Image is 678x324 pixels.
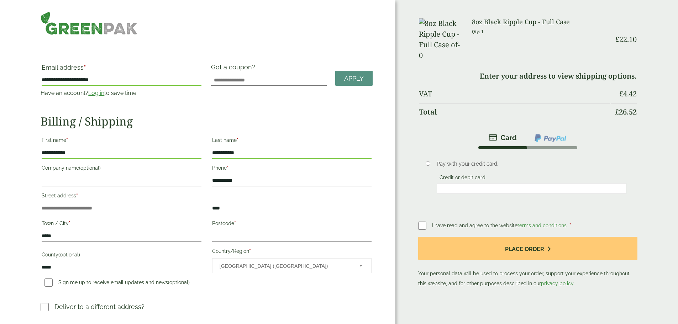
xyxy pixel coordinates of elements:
[517,223,567,228] a: terms and conditions
[58,252,80,257] span: (optional)
[211,63,258,74] label: Got a coupon?
[42,163,201,175] label: Company name
[212,258,372,273] span: Country/Region
[419,85,610,102] th: VAT
[615,107,637,117] bdi: 26.52
[76,193,78,198] abbr: required
[42,280,193,287] label: Sign me up to receive email updates and news
[615,34,619,44] span: £
[249,248,251,254] abbr: required
[615,107,619,117] span: £
[437,175,488,182] label: Credit or debit card
[615,34,637,44] bdi: 22.10
[212,246,372,258] label: Country/Region
[88,90,104,96] a: Log in
[69,221,70,226] abbr: required
[220,259,350,273] span: United Kingdom (UK)
[472,29,484,34] small: Qty: 1
[418,237,637,288] p: Your personal data will be used to process your order, support your experience throughout this we...
[227,165,228,171] abbr: required
[42,135,201,147] label: First name
[489,133,517,142] img: stripe.png
[432,223,568,228] span: I have read and agree to the website
[439,185,624,192] iframe: Secure card payment input frame
[42,218,201,230] label: Town / City
[437,160,626,168] p: Pay with your credit card.
[212,135,372,147] label: Last name
[419,68,636,85] td: Enter your address to view shipping options.
[84,64,86,71] abbr: required
[344,75,364,83] span: Apply
[335,71,373,86] a: Apply
[41,115,373,128] h2: Billing / Shipping
[419,18,463,61] img: 8oz Black Ripple Cup -Full Case of-0
[619,89,637,99] bdi: 4.42
[54,302,144,312] p: Deliver to a different address?
[212,218,372,230] label: Postcode
[42,191,201,203] label: Street address
[534,133,567,143] img: ppcp-gateway.png
[419,103,610,121] th: Total
[66,137,68,143] abbr: required
[541,281,573,286] a: privacy policy
[41,89,202,97] p: Have an account? to save time
[41,11,138,35] img: GreenPak Supplies
[237,137,238,143] abbr: required
[418,237,637,260] button: Place order
[44,278,53,287] input: Sign me up to receive email updates and news(optional)
[619,89,623,99] span: £
[79,165,101,171] span: (optional)
[42,64,201,74] label: Email address
[234,221,236,226] abbr: required
[212,163,372,175] label: Phone
[569,223,571,228] abbr: required
[168,280,190,285] span: (optional)
[42,250,201,262] label: County
[472,18,610,26] h3: 8oz Black Ripple Cup - Full Case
